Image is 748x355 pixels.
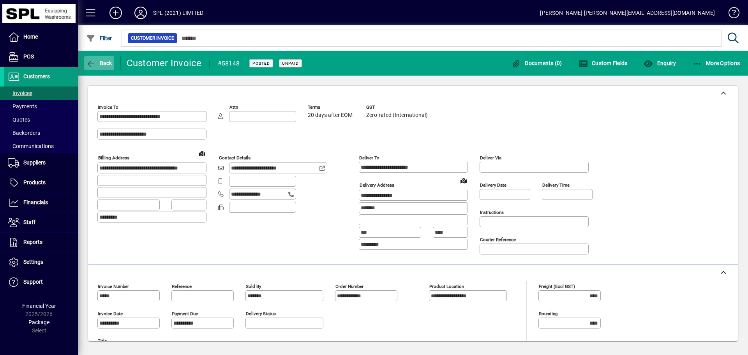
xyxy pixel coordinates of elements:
span: Posted [252,61,270,66]
mat-label: Payment due [172,311,198,316]
a: POS [4,47,78,67]
mat-label: Sold by [246,284,261,289]
button: Documents (0) [510,56,564,70]
span: 20 days after EOM [308,112,353,118]
a: Home [4,27,78,47]
a: Financials [4,193,78,212]
mat-label: Deliver via [480,155,501,161]
a: Settings [4,253,78,272]
a: Communications [4,140,78,153]
span: Payments [8,103,37,110]
span: POS [23,53,34,60]
mat-label: Delivery status [246,311,276,316]
span: Communications [8,143,54,149]
span: Financial Year [22,303,56,309]
button: Filter [84,31,114,45]
span: Customers [23,73,50,79]
a: Payments [4,100,78,113]
app-page-header-button: Back [78,56,121,70]
span: Terms [308,105,355,110]
a: Suppliers [4,153,78,173]
a: View on map [457,174,470,187]
span: Reports [23,239,42,245]
a: Staff [4,213,78,232]
mat-label: Freight (excl GST) [539,284,575,289]
button: Back [84,56,114,70]
div: #58148 [218,57,240,70]
span: Documents (0) [512,60,562,66]
a: Products [4,173,78,193]
mat-label: Instructions [480,210,504,215]
a: Reports [4,233,78,252]
span: Zero-rated (International) [366,112,428,118]
span: Custom Fields [579,60,628,66]
mat-label: Invoice To [98,104,118,110]
button: Enquiry [642,56,678,70]
mat-label: Reference [172,284,192,289]
span: Settings [23,259,43,265]
button: More Options [691,56,742,70]
span: Invoices [8,90,32,96]
span: Package [28,319,49,325]
mat-label: Rounding [539,311,557,316]
a: Knowledge Base [723,2,738,27]
span: Unpaid [282,61,299,66]
span: Enquiry [644,60,676,66]
a: Invoices [4,87,78,100]
span: Home [23,34,38,40]
a: Backorders [4,126,78,140]
span: Customer Invoice [131,34,174,42]
mat-label: Order number [335,284,363,289]
span: Support [23,279,43,285]
span: Products [23,179,46,185]
div: SPL (2021) LIMITED [153,7,203,19]
button: Profile [128,6,153,20]
span: Filter [86,35,112,41]
a: View on map [196,147,208,159]
button: Add [103,6,128,20]
mat-label: Delivery time [542,182,570,188]
span: Financials [23,199,48,205]
button: Custom Fields [577,56,630,70]
div: Customer Invoice [127,57,202,69]
span: Back [86,60,112,66]
span: Staff [23,219,35,225]
a: Quotes [4,113,78,126]
span: Quotes [8,117,30,123]
mat-label: Attn [229,104,238,110]
mat-label: Product location [429,284,464,289]
mat-label: Deliver To [359,155,379,161]
span: Suppliers [23,159,46,166]
mat-label: Invoice date [98,311,123,316]
mat-label: Delivery date [480,182,506,188]
div: [PERSON_NAME] [PERSON_NAME][EMAIL_ADDRESS][DOMAIN_NAME] [540,7,715,19]
span: Backorders [8,130,40,136]
mat-label: Title [98,338,107,344]
a: Support [4,272,78,292]
span: More Options [693,60,740,66]
mat-label: Courier Reference [480,237,516,242]
mat-label: Invoice number [98,284,129,289]
span: GST [366,105,428,110]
